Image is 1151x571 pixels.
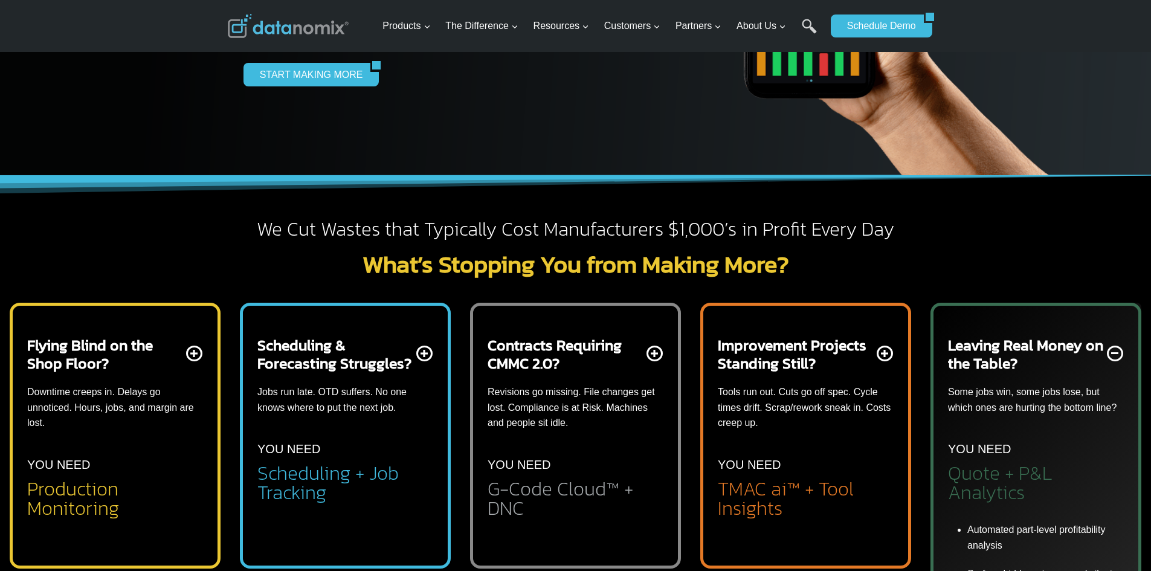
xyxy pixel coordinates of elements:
[243,63,371,86] a: START MAKING MORE
[228,217,924,242] h2: We Cut Wastes that Typically Cost Manufacturers $1,000’s in Profit Every Day
[488,384,663,431] p: Revisions go missing. File changes get lost. Compliance is at Risk. Machines and people sit idle.
[27,336,184,372] h2: Flying Blind on the Shop Floor?
[257,384,433,415] p: Jobs run late. OTD suffers. No one knows where to put the next job.
[445,18,518,34] span: The Difference
[831,15,924,37] a: Schedule Demo
[488,479,663,518] h2: G-Code Cloud™ + DNC
[272,50,326,61] span: Phone number
[948,384,1124,415] p: Some jobs win, some jobs lose, but which ones are hurting the bottom line?
[228,14,349,38] img: Datanomix
[948,463,1124,502] h2: Quote + P&L Analytics
[967,522,1124,560] li: Automated part-level profitability analysis
[6,357,200,565] iframe: Popup CTA
[718,384,894,431] p: Tools run out. Cuts go off spec. Cycle times drift. Scrap/rework sneak in. Costs creep up.
[948,336,1104,372] h2: Leaving Real Money on the Table?
[257,439,320,459] p: YOU NEED
[737,18,786,34] span: About Us
[135,269,153,278] a: Terms
[228,252,924,276] h2: What’s Stopping You from Making More?
[488,336,644,372] h2: Contracts Requiring CMMC 2.0?
[272,1,311,11] span: Last Name
[675,18,721,34] span: Partners
[488,455,550,474] p: YOU NEED
[382,18,430,34] span: Products
[164,269,204,278] a: Privacy Policy
[257,336,414,372] h2: Scheduling & Forecasting Struggles?
[802,19,817,46] a: Search
[272,149,318,160] span: State/Region
[718,336,874,372] h2: Improvement Projects Standing Still?
[718,455,781,474] p: YOU NEED
[534,18,589,34] span: Resources
[604,18,660,34] span: Customers
[378,7,825,46] nav: Primary Navigation
[718,479,894,518] h2: TMAC ai™ + Tool Insights
[948,439,1011,459] p: YOU NEED
[257,463,433,502] h2: Scheduling + Job Tracking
